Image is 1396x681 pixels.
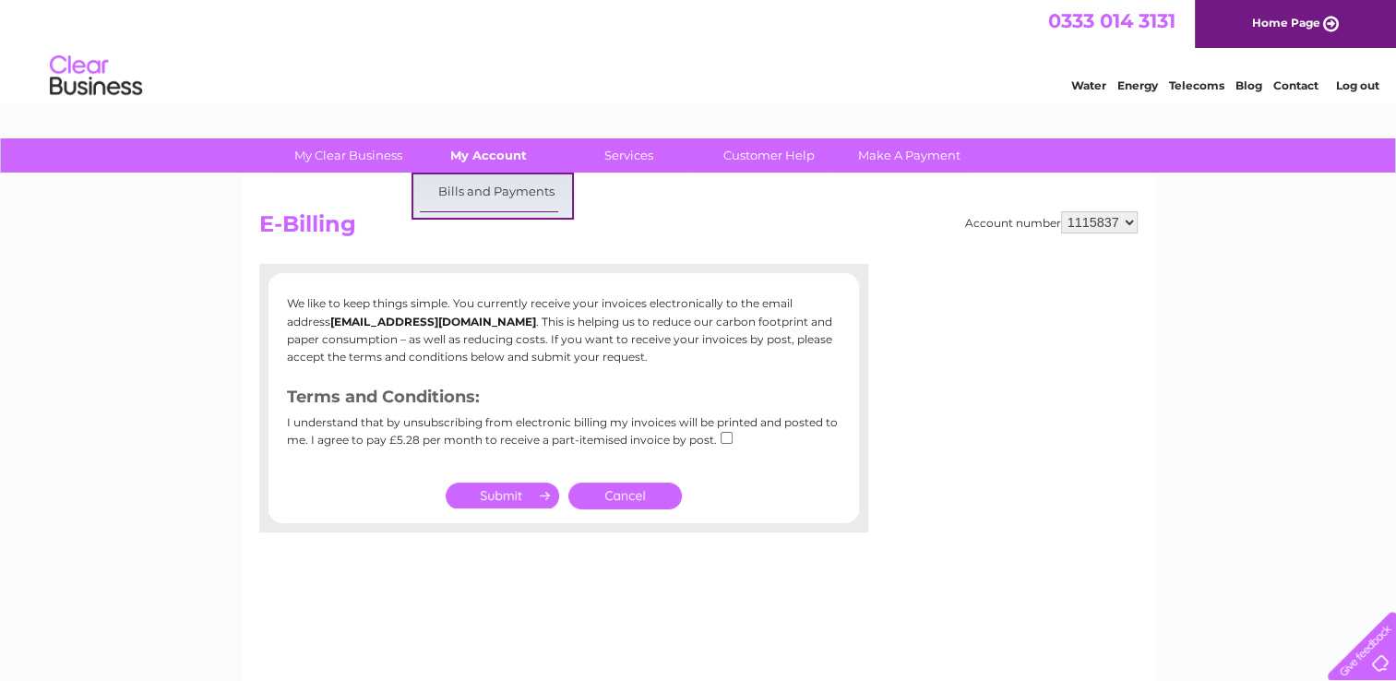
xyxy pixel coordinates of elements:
a: Water [1071,78,1106,92]
a: Direct Debit [420,212,572,249]
p: We like to keep things simple. You currently receive your invoices electronically to the email ad... [287,294,841,365]
img: logo.png [49,48,143,104]
a: Blog [1235,78,1262,92]
b: [EMAIL_ADDRESS][DOMAIN_NAME] [330,315,536,329]
a: Services [553,138,705,173]
div: Clear Business is a trading name of Verastar Limited (registered in [GEOGRAPHIC_DATA] No. 3667643... [263,10,1135,90]
a: 0333 014 3131 [1048,9,1175,32]
div: I understand that by unsubscribing from electronic billing my invoices will be printed and posted... [287,416,841,460]
div: Account number [965,211,1138,233]
a: Make A Payment [833,138,985,173]
a: Cancel [568,483,682,509]
a: Bills and Payments [420,174,572,211]
h2: E-Billing [259,211,1138,246]
a: My Clear Business [272,138,424,173]
a: Contact [1273,78,1318,92]
a: My Account [412,138,565,173]
a: Telecoms [1169,78,1224,92]
a: Log out [1335,78,1378,92]
h3: Terms and Conditions: [287,384,841,416]
a: Energy [1117,78,1158,92]
a: Customer Help [693,138,845,173]
input: Submit [446,483,559,508]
